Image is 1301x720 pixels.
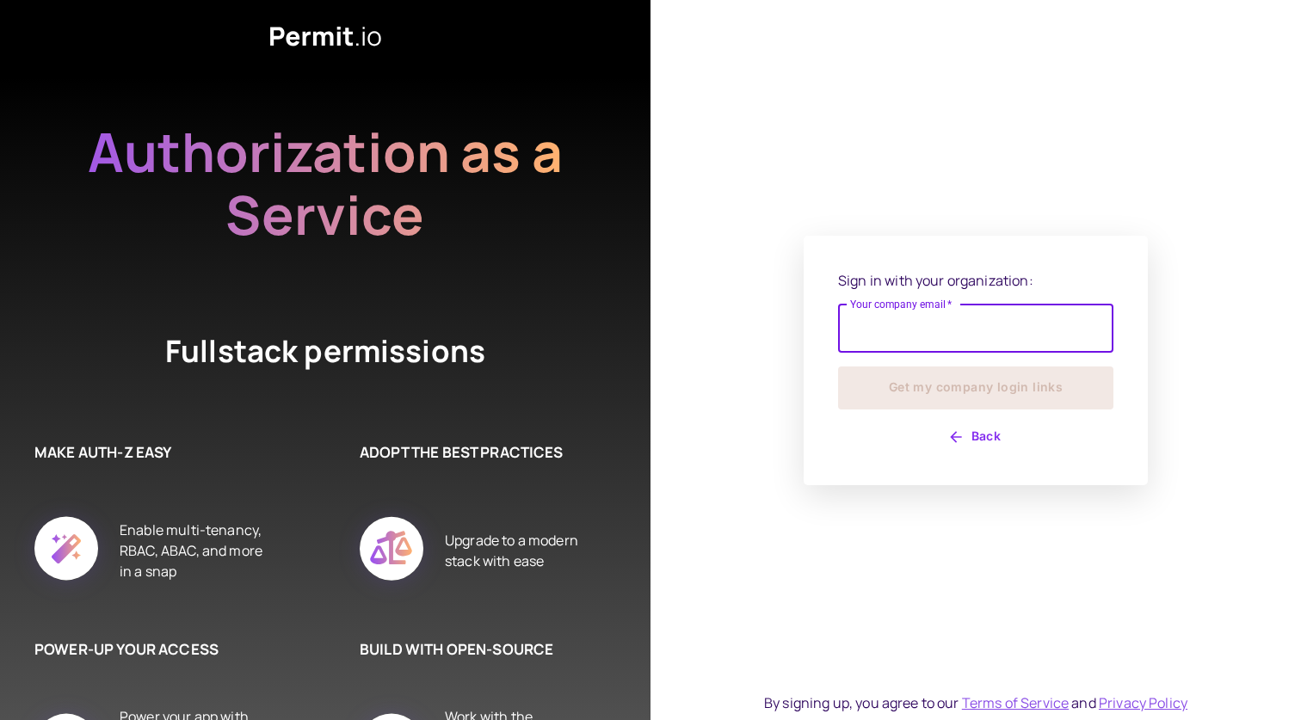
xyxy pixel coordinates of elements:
[838,423,1113,451] button: Back
[33,120,618,246] h2: Authorization as a Service
[120,497,274,604] div: Enable multi-tenancy, RBAC, ABAC, and more in a snap
[34,638,274,661] h6: POWER-UP YOUR ACCESS
[360,441,599,464] h6: ADOPT THE BEST PRACTICES
[102,330,549,372] h4: Fullstack permissions
[838,270,1113,291] p: Sign in with your organization:
[850,297,953,311] label: Your company email
[445,497,599,604] div: Upgrade to a modern stack with ease
[962,693,1069,712] a: Terms of Service
[838,366,1113,409] button: Get my company login links
[764,692,1187,713] div: By signing up, you agree to our and
[34,441,274,464] h6: MAKE AUTH-Z EASY
[1099,693,1187,712] a: Privacy Policy
[360,638,599,661] h6: BUILD WITH OPEN-SOURCE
